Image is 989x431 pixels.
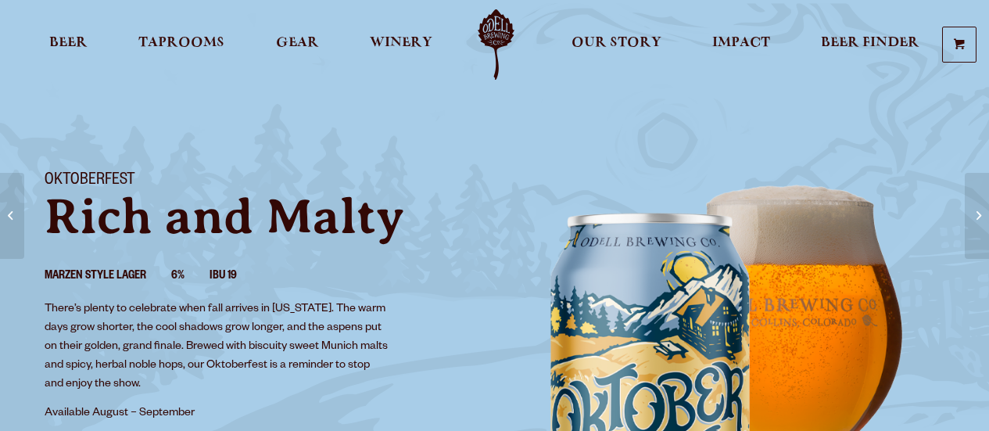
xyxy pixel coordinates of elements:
[276,37,319,49] span: Gear
[572,37,661,49] span: Our Story
[210,267,262,287] li: IBU 19
[39,9,98,80] a: Beer
[45,404,390,423] p: Available August – September
[49,37,88,49] span: Beer
[171,267,210,287] li: 6%
[138,37,224,49] span: Taprooms
[266,9,329,80] a: Gear
[128,9,235,80] a: Taprooms
[712,37,770,49] span: Impact
[45,300,390,394] p: There’s plenty to celebrate when fall arrives in [US_STATE]. The warm days grow shorter, the cool...
[45,171,476,192] h1: Oktoberfest
[811,9,930,80] a: Beer Finder
[821,37,919,49] span: Beer Finder
[45,267,171,287] li: Marzen Style Lager
[702,9,780,80] a: Impact
[45,192,476,242] p: Rich and Malty
[360,9,443,80] a: Winery
[561,9,672,80] a: Our Story
[467,9,525,80] a: Odell Home
[370,37,432,49] span: Winery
